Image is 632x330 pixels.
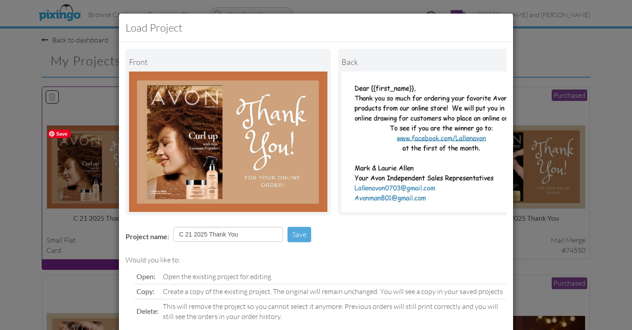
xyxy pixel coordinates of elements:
span: Save [47,129,71,138]
div: Would you like to: [126,255,506,265]
input: Enter project name [173,227,283,242]
td: Create a copy of the existing project. The original will remain unchanged. You will see a copy in... [161,284,506,299]
span: Delete: [136,307,158,315]
span: Copy: [136,287,154,295]
td: This will remove the project so you cannot select it anymore. Previous orders will still print co... [161,299,506,323]
span: Open: [136,272,155,280]
div: back [341,52,540,72]
h3: Load Project [126,20,506,35]
img: Landscape Image [129,72,327,212]
label: Project name: [126,232,169,242]
img: Portrait Image [341,72,540,212]
div: Front [129,52,327,72]
td: Open the existing project for editing [161,269,506,284]
button: Save [287,227,311,242]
